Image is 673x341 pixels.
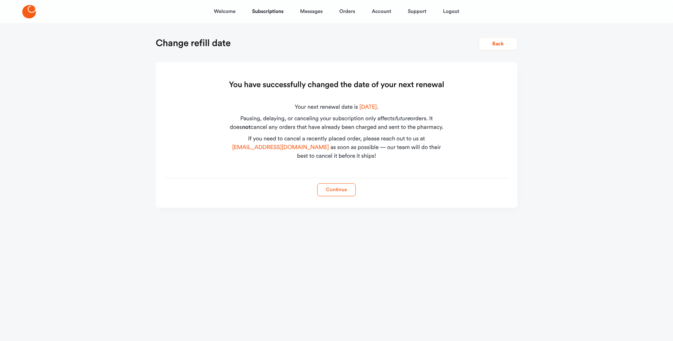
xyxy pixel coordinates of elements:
div: Pausing, delaying, or canceling your subscription only affects orders. It does cancel any orders ... [227,115,447,132]
a: [EMAIL_ADDRESS][DOMAIN_NAME] [232,145,329,151]
a: Account [372,3,391,20]
a: Subscriptions [252,3,283,20]
h1: You have successfully changed the date of your next renewal [229,79,444,91]
b: not [242,125,251,130]
span: [DATE] [359,104,377,110]
a: Welcome [214,3,235,20]
button: Back [479,37,517,50]
h1: Change refill date [156,37,231,49]
a: Orders [339,3,355,20]
a: Logout [443,3,459,20]
a: Support [408,3,426,20]
button: Continue [317,183,356,196]
i: future [395,116,410,122]
div: Your next renewal date is . [227,103,447,112]
a: Messages [300,3,323,20]
div: If you need to cancel a recently placed order, please reach out to us at as soon as possible — ou... [227,135,447,161]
